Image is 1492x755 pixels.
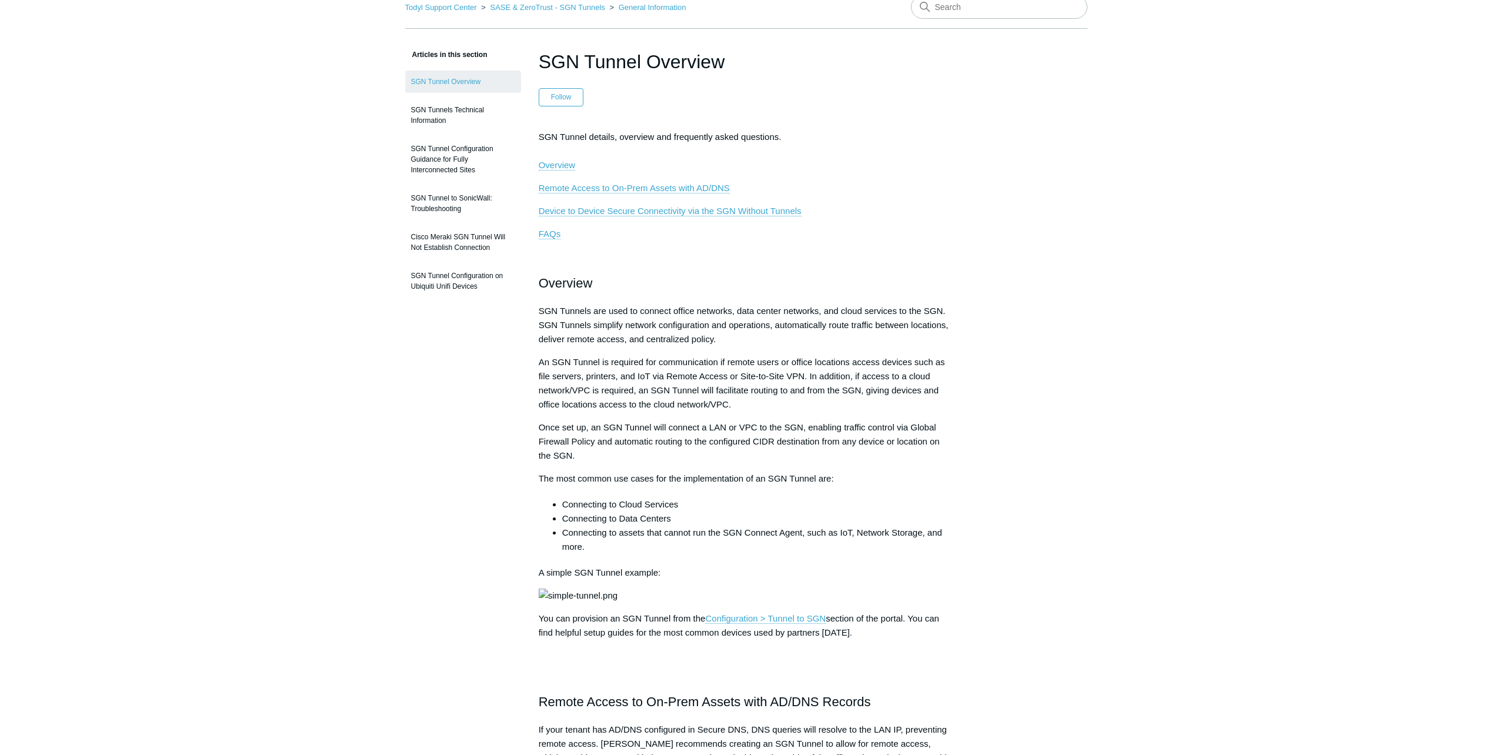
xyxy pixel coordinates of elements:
span: Connecting to Data Centers [562,513,671,523]
a: SGN Tunnel Configuration Guidance for Fully Interconnected Sites [405,138,521,181]
span: SGN Tunnels are used to connect office networks, data center networks, and cloud services to the ... [539,306,949,344]
span: Once set up, an SGN Tunnel will connect a LAN or VPC to the SGN, enabling traffic control via Glo... [539,422,940,460]
span: Remote Access to On-Prem Assets with AD/DNS Records [539,694,871,709]
a: SGN Tunnel Configuration on Ubiquiti Unifi Devices [405,265,521,298]
span: Connecting to Cloud Services [562,499,679,509]
span: SGN Tunnel details, overview and frequently asked questions. [539,132,782,171]
a: Remote Access to On-Prem Assets with AD/DNS [539,183,730,193]
li: General Information [607,3,686,12]
li: SASE & ZeroTrust - SGN Tunnels [479,3,607,12]
a: Overview [539,160,576,171]
a: General Information [619,3,686,12]
h1: SGN Tunnel Overview [539,48,954,76]
span: Overview [539,276,593,290]
a: Device to Device Secure Connectivity via the SGN Without Tunnels [539,206,802,216]
span: You can provision an SGN Tunnel from the [539,613,706,623]
span: section of the portal. You can find helpful setup guides for the most common devices used by part... [539,613,939,637]
a: SGN Tunnel Overview [405,71,521,93]
span: Connecting to assets that cannot run the SGN Connect Agent, such as IoT, Network Storage, and more. [562,527,942,552]
span: A simple SGN Tunnel example: [539,567,661,577]
a: Todyl Support Center [405,3,477,12]
button: Follow Article [539,88,584,106]
a: FAQs [539,229,561,239]
a: SGN Tunnels Technical Information [405,99,521,132]
li: Todyl Support Center [405,3,479,12]
span: An SGN Tunnel is required for communication if remote users or office locations access devices su... [539,357,945,409]
a: Cisco Meraki SGN Tunnel Will Not Establish Connection [405,226,521,259]
span: The most common use cases for the implementation of an SGN Tunnel are: [539,473,834,483]
span: Articles in this section [405,51,488,59]
img: simple-tunnel.png [539,589,618,603]
a: SGN Tunnel to SonicWall: Troubleshooting [405,187,521,220]
a: SASE & ZeroTrust - SGN Tunnels [490,3,605,12]
a: Configuration > Tunnel to SGN [705,613,826,624]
